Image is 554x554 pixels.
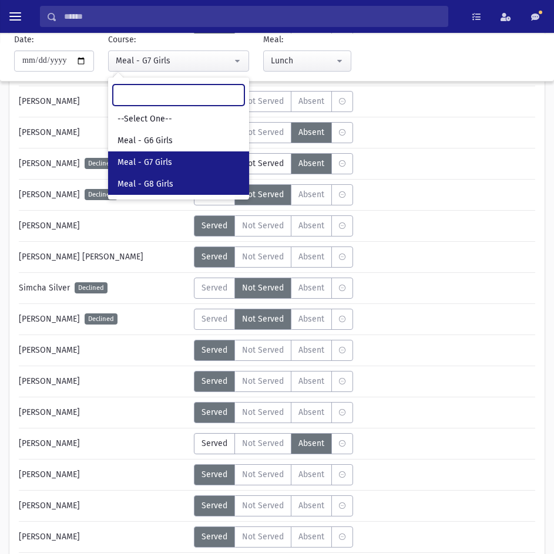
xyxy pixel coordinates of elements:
span: Not Served [242,126,284,138]
div: MeaStatus [194,215,353,237]
div: MeaStatus [194,246,353,268]
span: Absent [298,499,324,512]
span: [PERSON_NAME] [19,126,80,138]
span: Not Served [242,499,284,512]
span: Not Served [242,313,284,325]
button: toggle menu [5,6,26,27]
span: Declined [75,282,108,293]
span: Served [202,282,227,294]
span: [PERSON_NAME] [19,531,80,543]
span: [PERSON_NAME] [19,375,80,387]
span: Absent [298,157,324,170]
button: Lunch [263,50,351,72]
span: [PERSON_NAME] [19,313,80,325]
span: Declined [85,313,117,325]
span: Absent [298,375,324,387]
span: Not Served [242,375,284,387]
span: [PERSON_NAME] [19,499,80,512]
div: MeaStatus [194,91,353,112]
div: MeaStatus [194,464,353,485]
span: Served [202,344,227,356]
input: Search [113,85,244,106]
span: [PERSON_NAME] [19,95,80,107]
span: Served [202,219,227,232]
span: Declined [85,189,117,200]
span: Not Served [242,437,284,450]
span: Not Served [242,157,284,170]
span: [PERSON_NAME] [PERSON_NAME] [19,251,143,263]
span: [PERSON_NAME] [19,157,80,170]
span: Absent [298,188,324,201]
span: Not Served [242,468,284,481]
button: Meal - G7 Girls [108,50,249,72]
span: Not Served [242,95,284,107]
div: MeaStatus [194,153,353,174]
span: Absent [298,282,324,294]
span: Not Served [242,282,284,294]
div: Meal - G7 Girls [116,55,232,67]
div: MeaStatus [194,309,353,330]
span: Absent [298,95,324,107]
span: Not Served [242,344,284,356]
span: Served [202,437,227,450]
div: MeaStatus [194,278,353,299]
div: MeaStatus [194,184,353,205]
div: MeaStatus [194,433,353,454]
div: Lunch [271,55,334,67]
span: Absent [298,406,324,418]
span: Absent [298,437,324,450]
label: Meal: [263,33,283,46]
span: Absent [298,126,324,138]
span: Not Served [242,406,284,418]
span: [PERSON_NAME] [19,406,80,418]
span: Served [202,468,227,481]
span: Meal - G7 Girls [117,157,172,168]
span: Absent [298,313,324,325]
span: Simcha Silver [19,282,70,294]
span: Served [202,375,227,387]
span: Served [202,251,227,263]
span: [PERSON_NAME] [19,188,80,201]
div: MeaStatus [194,402,353,423]
span: Absent [298,344,324,356]
span: [PERSON_NAME] [19,468,80,481]
div: MeaStatus [194,526,353,548]
span: Declined [85,158,117,169]
span: Meal - G8 Girls [117,178,173,190]
span: Absent [298,251,324,263]
span: Not Served [242,251,284,263]
span: Served [202,313,227,325]
span: --Select One-- [117,113,172,125]
span: Served [202,406,227,418]
span: [PERSON_NAME] [19,219,80,232]
span: Not Served [242,219,284,232]
span: Absent [298,468,324,481]
div: MeaStatus [194,122,353,143]
span: Served [202,531,227,543]
label: Date: [14,33,33,46]
div: MeaStatus [194,340,353,361]
div: MeaStatus [194,371,353,392]
label: Course: [108,33,136,46]
span: Not Served [242,188,284,201]
span: Served [202,499,227,512]
span: [PERSON_NAME] [19,437,80,450]
input: Search [57,6,448,27]
div: MeaStatus [194,495,353,516]
span: Meal - G6 Girls [117,135,173,147]
span: Absent [298,219,324,232]
span: [PERSON_NAME] [19,344,80,356]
